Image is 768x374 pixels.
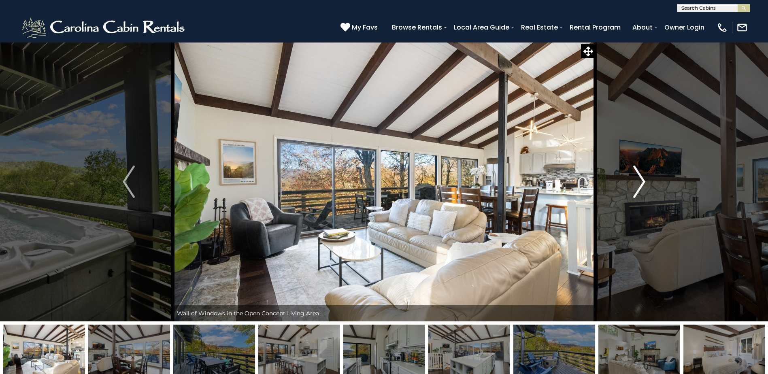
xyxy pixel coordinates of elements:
[736,22,748,33] img: mail-regular-white.png
[566,20,625,34] a: Rental Program
[450,20,513,34] a: Local Area Guide
[595,42,683,321] button: Next
[352,22,378,32] span: My Favs
[633,166,645,198] img: arrow
[388,20,446,34] a: Browse Rentals
[173,305,595,321] div: Wall of Windows in the Open Concept Living Area
[660,20,708,34] a: Owner Login
[340,22,380,33] a: My Favs
[628,20,657,34] a: About
[20,15,188,40] img: White-1-2.png
[517,20,562,34] a: Real Estate
[85,42,173,321] button: Previous
[123,166,135,198] img: arrow
[717,22,728,33] img: phone-regular-white.png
